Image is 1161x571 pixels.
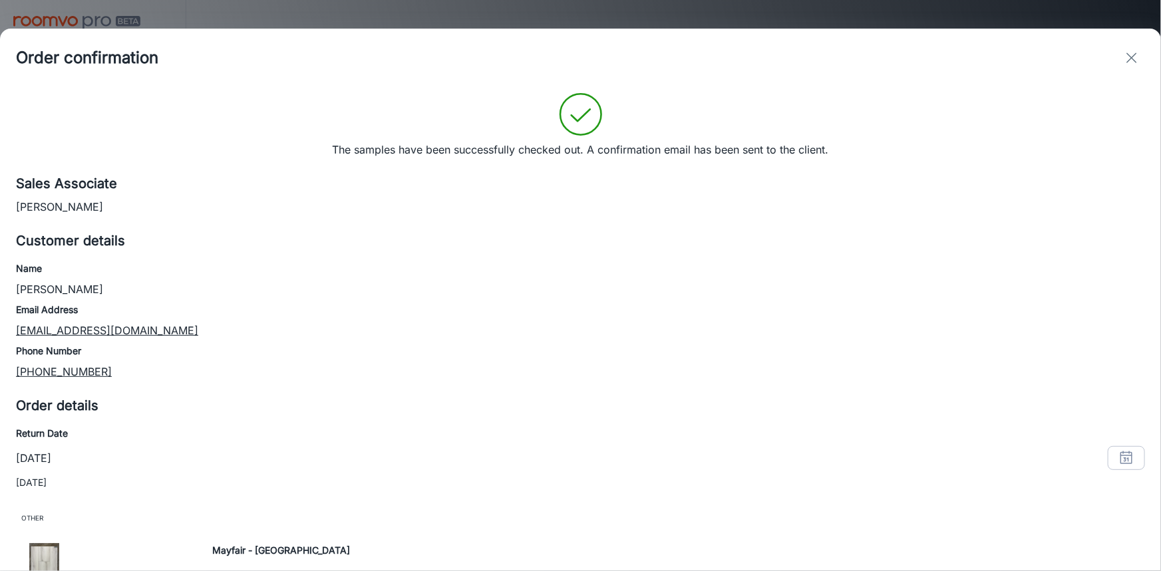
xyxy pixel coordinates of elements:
p: [DATE] [16,475,1145,490]
h6: Mayfair - [GEOGRAPHIC_DATA] [212,543,1148,558]
h6: Email Address [16,302,1145,317]
p: [PERSON_NAME] [16,281,1145,297]
button: exit [1118,45,1145,71]
h6: Name [16,261,1145,276]
a: [PHONE_NUMBER] [16,365,112,378]
h5: Order details [16,396,1145,415]
h4: Order confirmation [16,46,158,70]
p: [DATE] [16,450,51,466]
span: Other [16,506,1145,530]
p: The samples have been successfully checked out. A confirmation email has been sent to the client. [333,142,829,158]
h5: Sales Associate [16,173,1145,193]
a: [EMAIL_ADDRESS][DOMAIN_NAME] [16,324,198,337]
h6: Phone Number [16,344,1145,358]
p: [PERSON_NAME] [16,199,1145,215]
h6: Return Date [16,426,1145,441]
h5: Customer details [16,231,1145,251]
